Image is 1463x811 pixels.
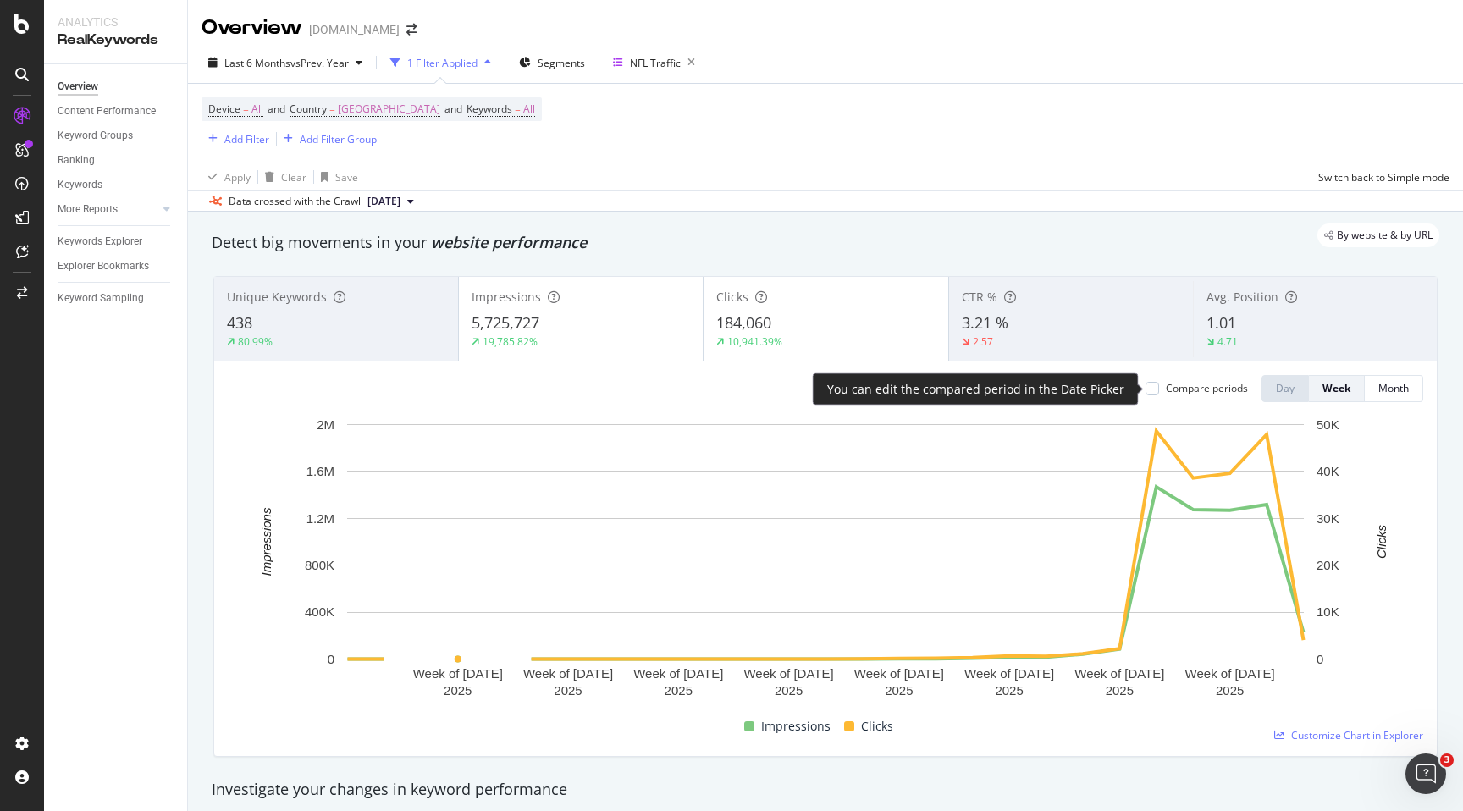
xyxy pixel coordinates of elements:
[202,49,369,76] button: Last 6 MonthsvsPrev. Year
[58,127,175,145] a: Keyword Groups
[306,511,334,526] text: 1.2M
[367,194,400,209] span: 2025 Oct. 4th
[413,666,503,681] text: Week of [DATE]
[1440,753,1454,767] span: 3
[444,683,472,698] text: 2025
[1291,728,1423,742] span: Customize Chart in Explorer
[1206,312,1236,333] span: 1.01
[58,102,156,120] div: Content Performance
[515,102,521,116] span: =
[212,779,1439,801] div: Investigate your changes in keyword performance
[523,666,613,681] text: Week of [DATE]
[58,290,175,307] a: Keyword Sampling
[1405,753,1446,794] iframe: Intercom live chat
[305,604,334,619] text: 400K
[606,49,702,76] button: NFL Traffic
[58,290,144,307] div: Keyword Sampling
[58,14,174,30] div: Analytics
[58,233,142,251] div: Keywords Explorer
[224,56,290,70] span: Last 6 Months
[251,97,263,121] span: All
[1274,728,1423,742] a: Customize Chart in Explorer
[523,97,535,121] span: All
[1309,375,1365,402] button: Week
[58,152,95,169] div: Ranking
[277,129,377,149] button: Add Filter Group
[1317,558,1339,572] text: 20K
[335,170,358,185] div: Save
[1261,375,1309,402] button: Day
[229,194,361,209] div: Data crossed with the Crawl
[973,334,993,349] div: 2.57
[512,49,592,76] button: Segments
[716,312,771,333] span: 184,060
[1166,381,1248,395] div: Compare periods
[1317,223,1439,247] div: legacy label
[538,56,585,70] span: Segments
[554,683,582,698] text: 2025
[1322,381,1350,395] div: Week
[854,666,944,681] text: Week of [DATE]
[58,78,175,96] a: Overview
[202,129,269,149] button: Add Filter
[317,417,334,432] text: 2M
[202,163,251,190] button: Apply
[58,257,175,275] a: Explorer Bookmarks
[224,132,269,146] div: Add Filter
[258,163,306,190] button: Clear
[964,666,1054,681] text: Week of [DATE]
[290,56,349,70] span: vs Prev. Year
[290,102,327,116] span: Country
[727,334,782,349] div: 10,941.39%
[58,257,149,275] div: Explorer Bookmarks
[329,102,335,116] span: =
[338,97,440,121] span: [GEOGRAPHIC_DATA]
[1276,381,1295,395] div: Day
[1216,683,1244,698] text: 2025
[305,558,334,572] text: 800K
[444,102,462,116] span: and
[827,381,1124,398] div: You can edit the compared period in the Date Picker
[1206,289,1278,305] span: Avg. Position
[861,716,893,737] span: Clicks
[224,170,251,185] div: Apply
[238,334,273,349] div: 80.99%
[1317,511,1339,526] text: 30K
[995,683,1023,698] text: 2025
[300,132,377,146] div: Add Filter Group
[1317,652,1323,666] text: 0
[228,416,1423,709] svg: A chart.
[1337,230,1433,240] span: By website & by URL
[58,201,118,218] div: More Reports
[314,163,358,190] button: Save
[630,56,681,70] div: NFL Traffic
[328,652,334,666] text: 0
[467,102,512,116] span: Keywords
[716,289,748,305] span: Clicks
[1318,170,1449,185] div: Switch back to Simple mode
[962,312,1008,333] span: 3.21 %
[58,30,174,50] div: RealKeywords
[1217,334,1238,349] div: 4.71
[58,152,175,169] a: Ranking
[1374,524,1388,558] text: Clicks
[306,464,334,478] text: 1.6M
[227,312,252,333] span: 438
[58,127,133,145] div: Keyword Groups
[384,49,498,76] button: 1 Filter Applied
[1317,464,1339,478] text: 40K
[665,683,693,698] text: 2025
[227,289,327,305] span: Unique Keywords
[1317,417,1339,432] text: 50K
[1106,683,1134,698] text: 2025
[1365,375,1423,402] button: Month
[58,176,102,194] div: Keywords
[208,102,240,116] span: Device
[1185,666,1275,681] text: Week of [DATE]
[58,102,175,120] a: Content Performance
[775,683,803,698] text: 2025
[472,289,541,305] span: Impressions
[406,24,417,36] div: arrow-right-arrow-left
[1378,381,1409,395] div: Month
[58,233,175,251] a: Keywords Explorer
